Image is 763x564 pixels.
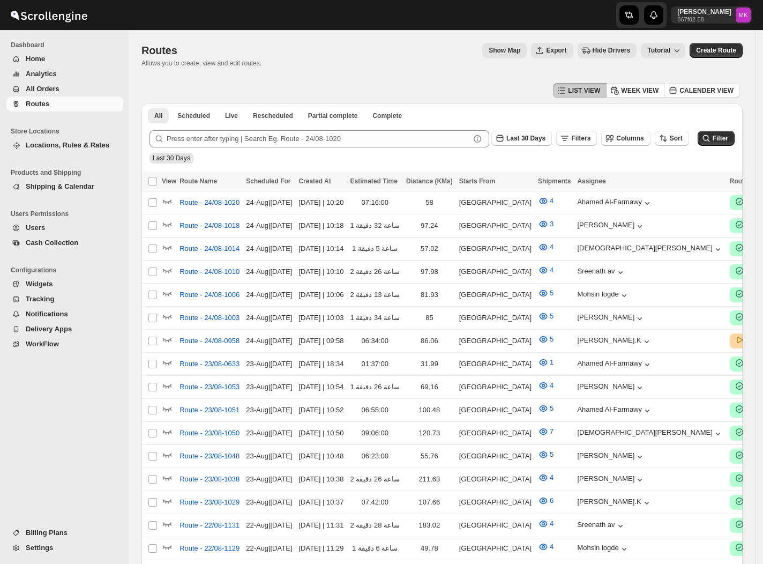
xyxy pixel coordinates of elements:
button: [DEMOGRAPHIC_DATA][PERSON_NAME] [577,428,723,439]
span: Route - 23/08-1048 [179,451,240,462]
div: 09:06:00 [350,428,400,439]
span: 4 [550,473,553,481]
span: 4 [550,543,553,551]
span: Hide Drivers [593,46,631,55]
button: 4 [532,262,560,279]
button: Route - 22/08-1129 [173,540,246,557]
button: Delivery Apps [6,322,123,337]
div: 31.99 [406,359,453,369]
span: 24-Aug | [DATE] [246,198,292,206]
span: 5 [550,335,553,343]
div: Mohsin logde [577,290,629,301]
div: 1 ساعة 6 دقيقة [350,543,400,554]
div: 1 ساعة 34 دقيقة [350,313,400,323]
button: [DEMOGRAPHIC_DATA][PERSON_NAME] [577,244,723,255]
div: [PERSON_NAME].K [577,498,652,508]
span: Store Locations [11,127,123,136]
div: [GEOGRAPHIC_DATA] [459,243,532,254]
div: [DATE] | 10:14 [298,243,343,254]
div: 2 ساعة 28 دقيقة [350,520,400,531]
button: [PERSON_NAME] [577,221,645,232]
div: [DATE] | 10:20 [298,197,343,208]
span: Route - 23/08-1038 [179,474,240,485]
span: 24-Aug | [DATE] [246,244,292,253]
button: Route - 23/08-1051 [173,402,246,419]
div: 97.24 [406,220,453,231]
button: Route - 23/08-1038 [173,471,246,488]
div: [GEOGRAPHIC_DATA] [459,405,532,415]
button: 4 [532,377,560,394]
span: Columns [616,135,644,142]
button: Notifications [6,307,123,322]
div: 211.63 [406,474,453,485]
button: Route - 23/08-1029 [173,494,246,511]
button: Route - 24/08-1018 [173,217,246,234]
div: 97.98 [406,266,453,277]
button: Route - 24/08-1006 [173,286,246,303]
button: 4 [532,538,560,555]
span: Live [225,112,238,120]
span: 23-Aug | [DATE] [246,475,292,483]
div: 120.73 [406,428,453,439]
button: Create Route [690,43,743,58]
div: [DATE] | 11:31 [298,520,343,531]
span: Route - 24/08-0958 [179,336,240,346]
div: Ahamed Al-Farmawy [577,405,653,416]
div: 01:37:00 [350,359,400,369]
span: Route - 23/08-1053 [179,382,240,392]
button: Sort [655,131,689,146]
div: 57.02 [406,243,453,254]
div: 1 ساعة 5 دقيقة [350,243,400,254]
span: 4 [550,197,553,205]
button: Route - 23/08-0633 [173,355,246,373]
span: Route - 23/08-1051 [179,405,240,415]
div: Sreenath av [577,521,625,531]
div: 07:42:00 [350,497,400,508]
div: [GEOGRAPHIC_DATA] [459,520,532,531]
div: [GEOGRAPHIC_DATA] [459,266,532,277]
div: [DATE] | 18:34 [298,359,343,369]
span: Scheduled For [246,177,290,185]
div: [DATE] | 10:50 [298,428,343,439]
div: 06:23:00 [350,451,400,462]
span: Route - 24/08-1020 [179,197,240,208]
div: 2 ساعة 13 دقيقة [350,290,400,300]
button: Ahamed Al-Farmawy [577,198,653,209]
div: [DATE] | 10:18 [298,220,343,231]
button: [PERSON_NAME] [577,313,645,324]
span: 7 [550,427,553,435]
span: Cash Collection [26,239,78,247]
span: Filters [571,135,590,142]
div: [PERSON_NAME] [577,382,645,393]
button: Filter [698,131,735,146]
button: Route - 24/08-1003 [173,309,246,326]
span: Route Name [179,177,217,185]
div: [DATE] | 10:03 [298,313,343,323]
div: [DATE] | 10:37 [298,497,343,508]
button: 7 [532,423,560,440]
span: Complete [372,112,402,120]
button: Filters [556,131,597,146]
span: 23-Aug | [DATE] [246,498,292,506]
button: Settings [6,540,123,555]
div: 183.02 [406,520,453,531]
span: Routes [26,100,49,108]
span: Export [546,46,566,55]
button: Columns [601,131,650,146]
div: [GEOGRAPHIC_DATA] [459,451,532,462]
button: 4 [532,515,560,532]
button: Widgets [6,277,123,292]
button: Route - 23/08-1050 [173,425,246,442]
button: Routes [6,97,123,112]
div: [GEOGRAPHIC_DATA] [459,313,532,323]
button: Export [531,43,573,58]
button: WorkFlow [6,337,123,352]
div: [PERSON_NAME] [577,474,645,485]
span: Widgets [26,280,53,288]
button: 5 [532,285,560,302]
span: Routes [141,44,177,56]
button: Route - 22/08-1131 [173,517,246,534]
span: Tracking [26,295,54,303]
span: Create Route [696,46,736,55]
